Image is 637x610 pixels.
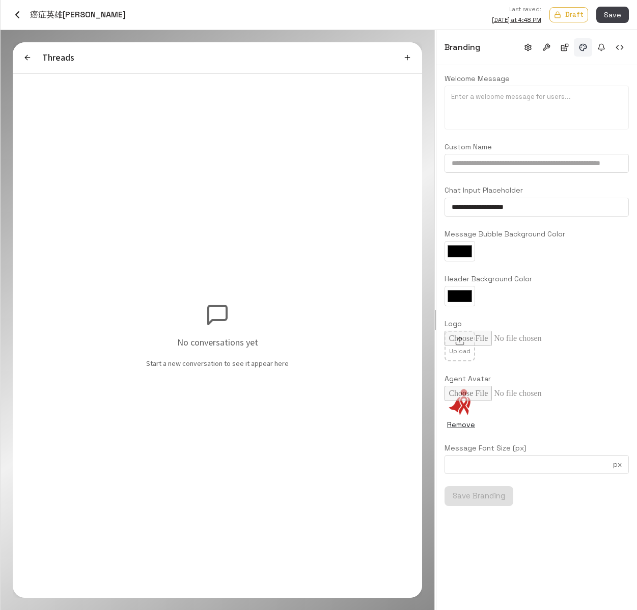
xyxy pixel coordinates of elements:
button: Integrations [556,38,574,57]
label: Header Background Color [445,274,629,284]
label: Message Bubble Background Color [445,229,629,239]
button: Embed [611,38,629,57]
label: Logo [445,319,629,329]
h6: Branding [445,41,480,54]
label: Welcome Message [445,73,629,84]
h6: No conversations yet [177,335,258,350]
button: Basic info [519,38,537,57]
label: Message Font Size (px) [445,443,629,453]
img: Avatar preview [446,387,476,417]
p: px [613,459,622,470]
label: Agent Avatar [445,374,629,384]
label: Custom Name [445,142,629,152]
p: Start a new conversation to see it appear here [146,358,289,368]
button: Notifications [592,38,611,57]
label: Chat Input Placeholder [445,185,629,195]
label: Upload [445,331,629,361]
button: Remove [455,418,467,431]
button: Tools [537,38,556,57]
button: Branding [574,38,592,57]
h6: Threads [42,50,393,65]
span: Upload [449,346,470,357]
label: Avatar preview [445,386,477,418]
